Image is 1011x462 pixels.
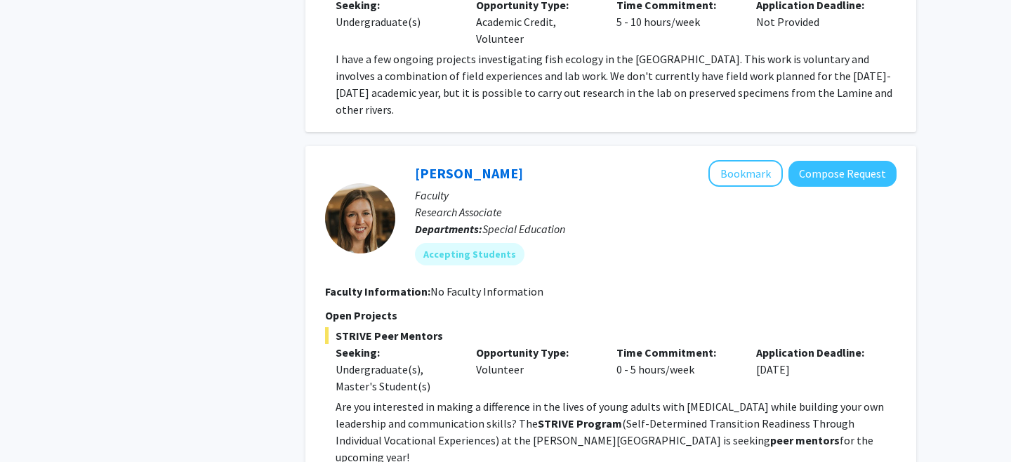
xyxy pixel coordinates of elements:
p: Application Deadline: [756,344,875,361]
a: [PERSON_NAME] [415,164,523,182]
span: Special Education [482,222,565,236]
b: Departments: [415,222,482,236]
p: Open Projects [325,307,897,324]
p: Faculty [415,187,897,204]
p: Seeking: [336,344,455,361]
p: I have a few ongoing projects investigating fish ecology in the [GEOGRAPHIC_DATA]. This work is v... [336,51,897,118]
p: Research Associate [415,204,897,220]
button: Compose Request to Jaclyn Benigno [788,161,897,187]
strong: peer mentors [770,433,840,447]
mat-chip: Accepting Students [415,243,524,265]
b: Faculty Information: [325,284,430,298]
div: Volunteer [465,344,606,395]
div: Undergraduate(s) [336,13,455,30]
div: 0 - 5 hours/week [606,344,746,395]
button: Add Jaclyn Benigno to Bookmarks [708,160,783,187]
span: STRIVE Peer Mentors [325,327,897,344]
p: Opportunity Type: [476,344,595,361]
p: Time Commitment: [616,344,736,361]
div: Undergraduate(s), Master's Student(s) [336,361,455,395]
iframe: Chat [11,399,60,451]
span: No Faculty Information [430,284,543,298]
div: [DATE] [746,344,886,395]
strong: STRIVE Program [538,416,622,430]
